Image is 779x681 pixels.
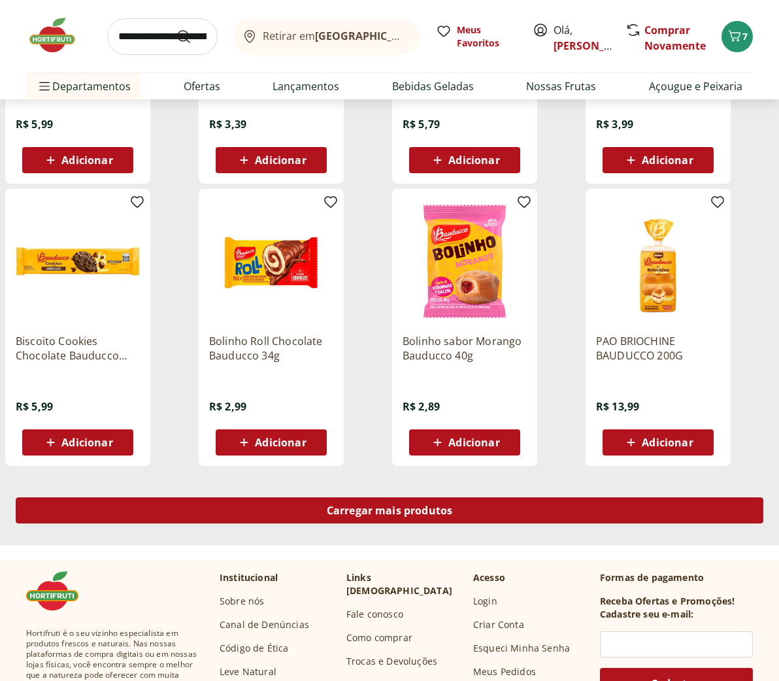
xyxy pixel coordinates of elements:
[26,16,91,55] img: Hortifruti
[255,437,306,448] span: Adicionar
[220,571,278,584] p: Institucional
[209,334,333,363] a: Bolinho Roll Chocolate Bauducco 34g
[16,199,140,324] img: Biscoito Cookies Chocolate Bauducco 100g
[600,595,735,608] h3: Receba Ofertas e Promoções!
[209,399,246,414] span: R$ 2,99
[216,147,327,173] button: Adicionar
[596,199,720,324] img: PAO BRIOCHINE BAUDUCCO 200G
[596,399,639,414] span: R$ 13,99
[473,665,536,678] a: Meus Pedidos
[61,437,112,448] span: Adicionar
[603,147,714,173] button: Adicionar
[554,39,638,53] a: [PERSON_NAME]
[220,618,309,631] a: Canal de Denúncias
[554,22,612,54] span: Olá,
[327,505,453,516] span: Carregar mais produtos
[255,155,306,165] span: Adicionar
[600,571,753,584] p: Formas de pagamento
[403,399,440,414] span: R$ 2,89
[209,117,246,131] span: R$ 3,39
[315,29,535,43] b: [GEOGRAPHIC_DATA]/[GEOGRAPHIC_DATA]
[392,78,474,94] a: Bebidas Geladas
[642,155,693,165] span: Adicionar
[403,117,440,131] span: R$ 5,79
[16,399,53,414] span: R$ 5,99
[600,608,693,621] h3: Cadastre seu e-mail:
[263,30,407,42] span: Retirar em
[220,595,264,608] a: Sobre nós
[473,571,505,584] p: Acesso
[220,642,288,655] a: Código de Ética
[233,18,420,55] button: Retirar em[GEOGRAPHIC_DATA]/[GEOGRAPHIC_DATA]
[184,78,220,94] a: Ofertas
[403,199,527,324] img: Bolinho sabor Morango Bauducco 40g
[603,429,714,456] button: Adicionar
[22,429,133,456] button: Adicionar
[721,21,753,52] button: Carrinho
[642,437,693,448] span: Adicionar
[216,429,327,456] button: Adicionar
[273,78,339,94] a: Lançamentos
[346,631,412,644] a: Como comprar
[596,117,633,131] span: R$ 3,99
[26,571,91,610] img: Hortifruti
[448,155,499,165] span: Adicionar
[107,18,218,55] input: search
[448,437,499,448] span: Adicionar
[644,23,706,53] a: Comprar Novamente
[457,24,517,50] span: Meus Favoritos
[209,199,333,324] img: Bolinho Roll Chocolate Bauducco 34g
[346,655,437,668] a: Trocas e Devoluções
[473,642,570,655] a: Esqueci Minha Senha
[61,155,112,165] span: Adicionar
[220,665,276,678] a: Leve Natural
[16,497,763,529] a: Carregar mais produtos
[526,78,596,94] a: Nossas Frutas
[37,71,52,102] button: Menu
[37,71,131,102] span: Departamentos
[473,595,497,608] a: Login
[16,334,140,363] a: Biscoito Cookies Chocolate Bauducco 100g
[403,334,527,363] a: Bolinho sabor Morango Bauducco 40g
[742,30,748,42] span: 7
[346,571,463,597] p: Links [DEMOGRAPHIC_DATA]
[22,147,133,173] button: Adicionar
[409,429,520,456] button: Adicionar
[473,618,524,631] a: Criar Conta
[409,147,520,173] button: Adicionar
[16,117,53,131] span: R$ 5,99
[649,78,742,94] a: Açougue e Peixaria
[596,334,720,363] a: PAO BRIOCHINE BAUDUCCO 200G
[346,608,403,621] a: Fale conosco
[176,29,207,44] button: Submit Search
[436,24,517,50] a: Meus Favoritos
